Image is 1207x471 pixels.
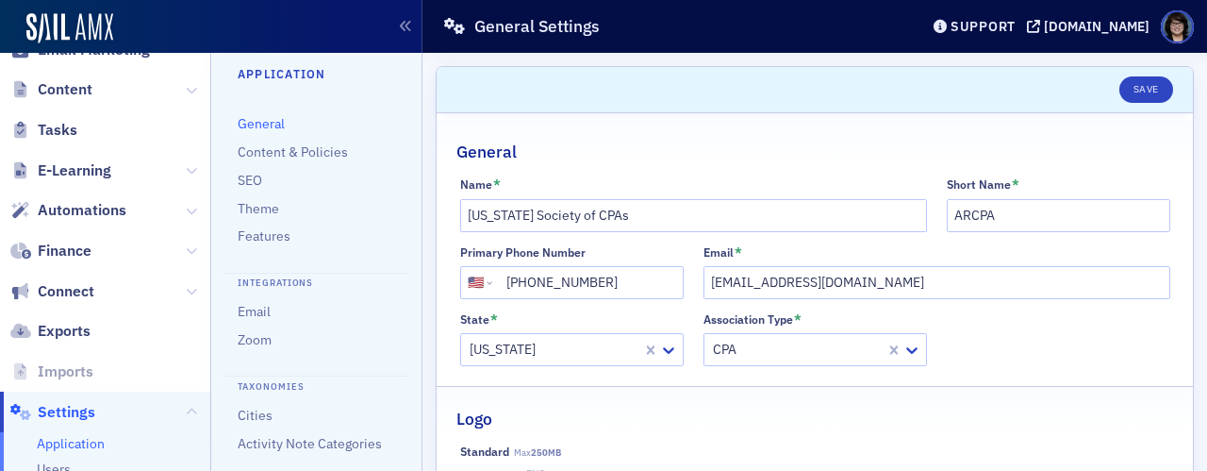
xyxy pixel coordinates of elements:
[490,312,498,326] abbr: This field is required
[10,200,126,221] a: Automations
[224,273,408,291] h4: Integrations
[10,321,91,342] a: Exports
[37,435,105,453] a: Application
[10,241,91,261] a: Finance
[224,376,408,394] h4: Taxonomies
[735,245,742,259] abbr: This field is required
[238,172,262,189] a: SEO
[531,446,561,459] span: 250MB
[10,120,77,141] a: Tasks
[703,245,734,260] div: Email
[703,312,793,327] div: Association Type
[794,312,802,326] abbr: This field is required
[468,273,484,293] div: 🇺🇸
[238,407,273,424] a: Cities
[38,120,77,141] span: Tasks
[1012,177,1019,191] abbr: This field is required
[38,160,111,181] span: E-Learning
[26,13,113,43] img: SailAMX
[456,140,517,164] h2: General
[1161,10,1194,43] span: Profile
[38,281,94,302] span: Connect
[238,303,271,320] a: Email
[1119,76,1173,103] button: Save
[38,402,95,423] span: Settings
[238,143,348,160] a: Content & Policies
[493,177,501,191] abbr: This field is required
[460,177,492,192] div: Name
[10,79,92,100] a: Content
[514,446,561,459] span: Max
[10,281,94,302] a: Connect
[38,200,126,221] span: Automations
[238,200,279,217] a: Theme
[947,177,1011,192] div: Short Name
[460,245,586,260] div: Primary Phone Number
[10,362,93,382] a: Imports
[38,241,91,261] span: Finance
[238,227,290,244] a: Features
[38,79,92,100] span: Content
[238,115,285,132] a: General
[456,407,492,431] h2: Logo
[460,312,489,327] div: State
[951,18,1016,35] div: Support
[238,435,382,452] a: Activity Note Categories
[10,402,95,423] a: Settings
[238,65,395,82] h4: Application
[238,331,272,348] a: Zoom
[474,15,600,38] h1: General Settings
[10,160,111,181] a: E-Learning
[460,445,509,459] div: Standard
[38,321,91,342] span: Exports
[1027,20,1156,33] button: [DOMAIN_NAME]
[1044,18,1149,35] div: [DOMAIN_NAME]
[38,362,93,382] span: Imports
